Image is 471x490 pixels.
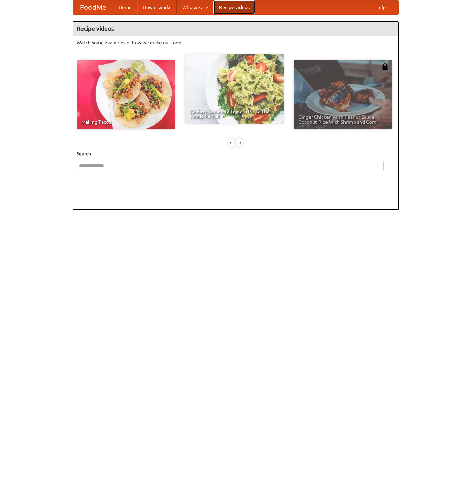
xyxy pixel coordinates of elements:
h4: Recipe videos [73,22,398,36]
h5: Search [77,150,395,157]
a: An Easy, Summery Tomato Pasta That's Ready for Fall [185,54,284,124]
div: « [228,138,235,147]
a: How it works [137,0,177,14]
div: » [236,138,243,147]
p: Watch some examples of how we make our food! [77,39,395,46]
a: Making Tacos [77,60,175,129]
img: 483408.png [382,63,389,70]
a: Recipe videos [213,0,255,14]
a: Home [113,0,137,14]
span: An Easy, Summery Tomato Pasta That's Ready for Fall [190,109,279,119]
a: Who we are [177,0,213,14]
a: Help [370,0,391,14]
a: FoodMe [73,0,113,14]
span: Making Tacos [81,119,170,124]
